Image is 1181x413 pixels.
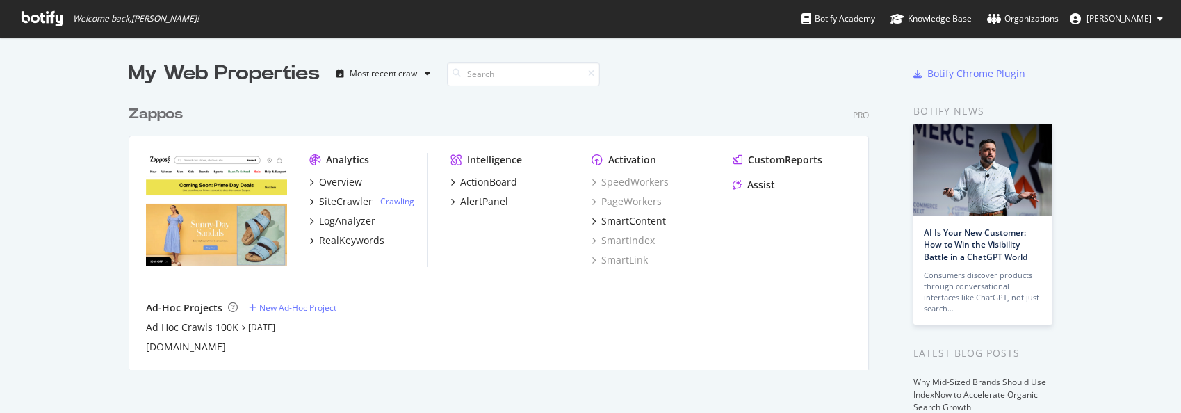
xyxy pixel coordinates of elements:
[592,175,669,189] a: SpeedWorkers
[592,214,666,228] a: SmartContent
[309,214,375,228] a: LogAnalyzer
[450,175,517,189] a: ActionBoard
[460,195,508,209] div: AlertPanel
[592,234,655,248] a: SmartIndex
[913,67,1025,81] a: Botify Chrome Plugin
[319,175,362,189] div: Overview
[146,301,222,315] div: Ad-Hoc Projects
[924,270,1042,314] div: Consumers discover products through conversational interfaces like ChatGPT, not just search…
[146,153,287,266] img: zappos.com
[913,124,1052,216] img: AI Is Your New Customer: How to Win the Visibility Battle in a ChatGPT World
[748,153,822,167] div: CustomReports
[987,12,1059,26] div: Organizations
[259,302,336,314] div: New Ad-Hoc Project
[924,227,1027,262] a: AI Is Your New Customer: How to Win the Visibility Battle in a ChatGPT World
[913,346,1053,361] div: Latest Blog Posts
[1059,8,1174,30] button: [PERSON_NAME]
[1086,13,1152,24] span: Robert Avila
[853,109,869,121] div: Pro
[129,60,320,88] div: My Web Properties
[447,62,600,86] input: Search
[380,195,414,207] a: Crawling
[467,153,522,167] div: Intelligence
[309,175,362,189] a: Overview
[601,214,666,228] div: SmartContent
[913,104,1053,119] div: Botify news
[375,195,414,207] div: -
[801,12,875,26] div: Botify Academy
[319,214,375,228] div: LogAnalyzer
[331,63,436,85] button: Most recent crawl
[309,195,414,209] a: SiteCrawler- Crawling
[326,153,369,167] div: Analytics
[248,321,275,333] a: [DATE]
[249,302,336,314] a: New Ad-Hoc Project
[608,153,656,167] div: Activation
[129,104,183,124] div: Zappos
[146,321,238,334] a: Ad Hoc Crawls 100K
[592,195,662,209] a: PageWorkers
[747,178,775,192] div: Assist
[592,253,648,267] a: SmartLink
[450,195,508,209] a: AlertPanel
[733,178,775,192] a: Assist
[733,153,822,167] a: CustomReports
[129,88,880,370] div: grid
[890,12,972,26] div: Knowledge Base
[309,234,384,248] a: RealKeywords
[73,13,199,24] span: Welcome back, [PERSON_NAME] !
[319,195,373,209] div: SiteCrawler
[460,175,517,189] div: ActionBoard
[927,67,1025,81] div: Botify Chrome Plugin
[319,234,384,248] div: RealKeywords
[913,376,1046,413] a: Why Mid-Sized Brands Should Use IndexNow to Accelerate Organic Search Growth
[350,70,419,78] div: Most recent crawl
[146,340,226,354] a: [DOMAIN_NAME]
[129,104,188,124] a: Zappos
